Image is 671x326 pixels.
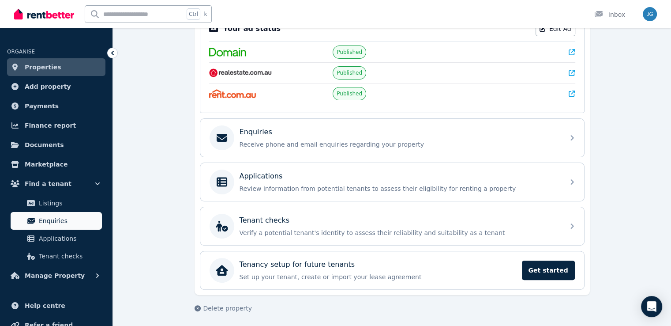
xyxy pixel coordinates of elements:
button: Manage Property [7,267,105,284]
p: Tenancy setup for future tenants [240,259,355,270]
span: Manage Property [25,270,85,281]
p: Applications [240,171,283,182]
p: Set up your tenant, create or import your lease agreement [240,273,517,281]
span: Enquiries [39,216,98,226]
a: Documents [7,136,105,154]
a: Help centre [7,297,105,315]
img: Rent.com.au [209,89,256,98]
a: EnquiriesReceive phone and email enquiries regarding your property [200,119,584,157]
p: Tenant checks [240,215,290,226]
a: Tenancy setup for future tenantsSet up your tenant, create or import your lease agreementGet started [200,251,584,289]
span: Ctrl [187,8,200,20]
a: Marketplace [7,155,105,173]
span: Tenant checks [39,251,98,262]
img: RentBetter [14,8,74,21]
p: Verify a potential tenant's identity to assess their reliability and suitability as a tenant [240,228,559,237]
div: Inbox [594,10,625,19]
span: Finance report [25,120,76,131]
span: Listings [39,198,98,208]
a: Properties [7,58,105,76]
a: Enquiries [11,212,102,230]
p: Your ad status [223,23,281,34]
a: Add property [7,78,105,95]
a: Edit Ad [536,21,575,36]
p: Enquiries [240,127,272,137]
span: Documents [25,140,64,150]
img: Julian Garness [643,7,657,21]
span: Find a tenant [25,178,71,189]
div: Open Intercom Messenger [641,296,662,317]
a: Tenant checksVerify a potential tenant's identity to assess their reliability and suitability as ... [200,207,584,245]
a: Finance report [7,117,105,134]
span: ORGANISE [7,49,35,55]
span: Help centre [25,300,65,311]
span: Get started [522,261,575,280]
span: Published [337,49,362,56]
span: Payments [25,101,59,111]
img: Domain.com.au [209,48,246,57]
a: Payments [7,97,105,115]
p: Receive phone and email enquiries regarding your property [240,140,559,149]
button: Delete property [195,304,252,313]
span: Properties [25,62,61,72]
span: Delete property [203,304,252,313]
span: Applications [39,233,98,244]
span: Published [337,69,362,76]
p: Review information from potential tenants to assess their eligibility for renting a property [240,184,559,193]
a: Tenant checks [11,247,102,265]
span: k [204,11,207,18]
button: Find a tenant [7,175,105,193]
a: Applications [11,230,102,247]
a: Listings [11,194,102,212]
span: Marketplace [25,159,67,170]
a: ApplicationsReview information from potential tenants to assess their eligibility for renting a p... [200,163,584,201]
img: RealEstate.com.au [209,68,272,77]
span: Add property [25,81,71,92]
span: Published [337,90,362,97]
